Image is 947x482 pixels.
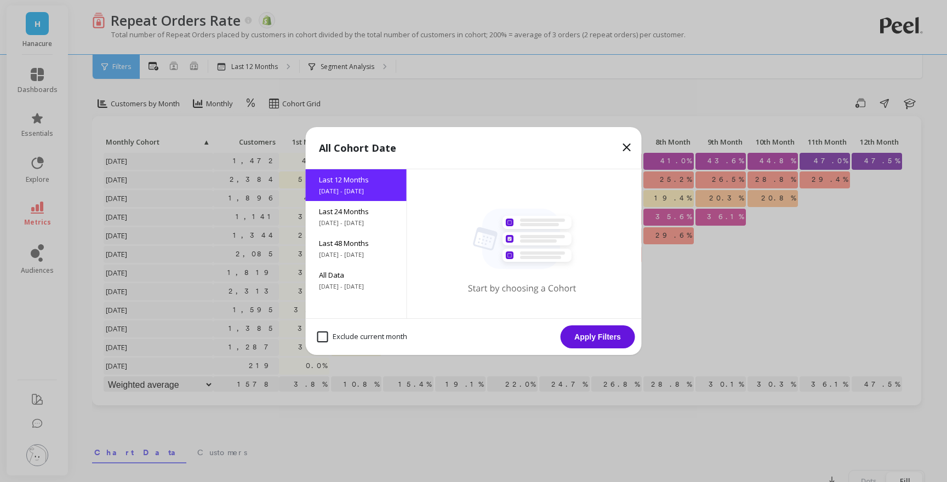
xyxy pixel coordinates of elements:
span: [DATE] - [DATE] [319,250,393,259]
span: All Data [319,270,393,280]
p: All Cohort Date [319,140,396,156]
span: [DATE] - [DATE] [319,282,393,291]
span: Exclude current month [317,331,407,342]
span: [DATE] - [DATE] [319,187,393,196]
button: Apply Filters [561,325,635,348]
span: Last 24 Months [319,206,393,216]
span: Last 48 Months [319,238,393,248]
span: Last 12 Months [319,175,393,185]
span: [DATE] - [DATE] [319,219,393,227]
